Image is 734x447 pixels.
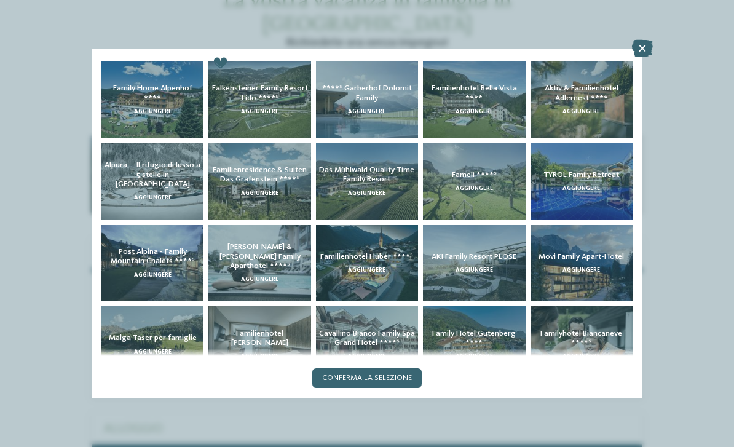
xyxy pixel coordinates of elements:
[111,248,195,265] span: Post Alpina - Family Mountain Chalets ****ˢ
[456,109,493,114] span: aggiungere
[134,272,172,278] span: aggiungere
[543,171,619,179] span: TYROL Family Retreat
[241,191,278,196] span: aggiungere
[241,354,278,359] span: aggiungere
[348,109,385,114] span: aggiungere
[241,277,278,282] span: aggiungere
[241,109,278,114] span: aggiungere
[320,253,413,261] span: Familienhotel Huber ****ˢ
[562,354,600,359] span: aggiungere
[545,84,618,101] span: Aktiv & Familienhotel Adlernest ****
[432,84,517,101] span: Familienhotel Bella Vista ****
[322,374,412,382] span: Conferma la selezione
[456,354,493,359] span: aggiungere
[134,195,172,200] span: aggiungere
[456,186,493,191] span: aggiungere
[348,191,385,196] span: aggiungere
[113,84,192,101] span: Family Home Alpenhof ****
[540,330,622,347] span: Familyhotel Biancaneve ****ˢ
[319,330,415,347] span: Cavallino Bianco Family Spa Grand Hotel ****ˢ
[348,354,385,359] span: aggiungere
[562,186,600,191] span: aggiungere
[109,334,197,342] span: Malga Taser per famiglie
[134,349,172,355] span: aggiungere
[134,109,172,114] span: aggiungere
[319,166,414,183] span: Das Mühlwald Quality Time Family Resort
[219,243,301,270] span: [PERSON_NAME] & [PERSON_NAME] Family Aparthotel ****ˢ
[105,161,200,188] span: Alpura – Il rifugio di lusso a 5 stelle in [GEOGRAPHIC_DATA]
[348,267,385,273] span: aggiungere
[212,84,308,101] span: Falkensteiner Family Resort Lido ****ˢ
[213,166,307,183] span: Familienresidence & Suiten Das Grafenstein ****ˢ
[432,253,516,261] span: AKI Family Resort PLOSE
[562,267,600,273] span: aggiungere
[322,84,412,101] span: ****ˢ Garberhof Dolomit Family
[562,109,600,114] span: aggiungere
[432,330,516,347] span: Family Hotel Gutenberg ****
[456,267,493,273] span: aggiungere
[539,253,624,261] span: Movi Family Apart-Hotel
[231,330,288,347] span: Familienhotel [PERSON_NAME]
